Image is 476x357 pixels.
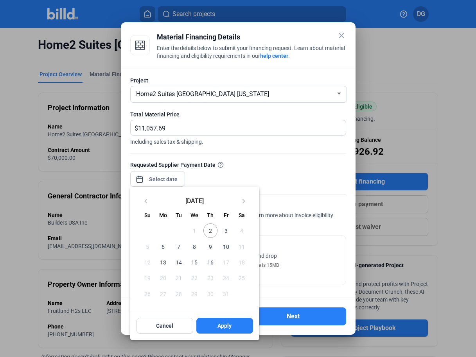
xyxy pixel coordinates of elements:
span: 16 [203,255,217,269]
span: 9 [203,239,217,253]
button: October 19, 2025 [140,270,155,286]
span: 2 [203,223,217,237]
span: 6 [156,239,170,253]
button: October 23, 2025 [203,270,218,286]
span: 25 [235,271,249,285]
button: October 25, 2025 [234,270,250,286]
span: 5 [140,239,154,253]
span: 24 [219,271,233,285]
mat-icon: keyboard_arrow_right [239,196,248,206]
button: October 16, 2025 [203,254,218,270]
span: 8 [187,239,201,253]
button: October 5, 2025 [140,239,155,254]
button: October 26, 2025 [140,286,155,301]
span: Sa [239,212,245,218]
span: 26 [140,286,154,300]
span: 27 [156,286,170,300]
span: 13 [156,255,170,269]
button: October 29, 2025 [187,286,202,301]
span: 28 [172,286,186,300]
span: Su [144,212,151,218]
span: 17 [219,255,233,269]
button: October 20, 2025 [155,270,171,286]
button: October 31, 2025 [218,286,234,301]
button: October 8, 2025 [187,239,202,254]
button: October 9, 2025 [203,239,218,254]
span: 10 [219,239,233,253]
button: October 14, 2025 [171,254,187,270]
span: Tu [176,212,182,218]
button: October 7, 2025 [171,239,187,254]
button: October 21, 2025 [171,270,187,286]
span: 1 [187,223,201,237]
button: October 17, 2025 [218,254,234,270]
span: 12 [140,255,154,269]
span: 21 [172,271,186,285]
span: 14 [172,255,186,269]
span: 29 [187,286,201,300]
button: October 11, 2025 [234,239,250,254]
button: Cancel [137,318,193,334]
span: 11 [235,239,249,253]
button: October 22, 2025 [187,270,202,286]
span: 4 [235,223,249,237]
span: 3 [219,223,233,237]
button: October 30, 2025 [203,286,218,301]
span: We [190,212,198,218]
span: 20 [156,271,170,285]
button: October 24, 2025 [218,270,234,286]
span: [DATE] [154,197,236,203]
span: 18 [235,255,249,269]
button: October 15, 2025 [187,254,202,270]
span: 30 [203,286,217,300]
span: 19 [140,271,154,285]
button: October 3, 2025 [218,223,234,238]
span: Th [207,212,214,218]
span: Fr [224,212,229,218]
button: October 2, 2025 [203,223,218,238]
span: 31 [219,286,233,300]
span: Apply [217,322,232,330]
button: October 28, 2025 [171,286,187,301]
button: October 27, 2025 [155,286,171,301]
span: 23 [203,271,217,285]
span: Mo [159,212,167,218]
span: 15 [187,255,201,269]
button: October 18, 2025 [234,254,250,270]
span: Cancel [156,322,173,330]
button: October 13, 2025 [155,254,171,270]
span: 22 [187,271,201,285]
button: October 4, 2025 [234,223,250,238]
button: October 1, 2025 [187,223,202,238]
button: October 6, 2025 [155,239,171,254]
button: October 12, 2025 [140,254,155,270]
button: Apply [196,318,253,334]
mat-icon: keyboard_arrow_left [141,196,151,206]
td: OCT [140,223,187,238]
span: 7 [172,239,186,253]
button: October 10, 2025 [218,239,234,254]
